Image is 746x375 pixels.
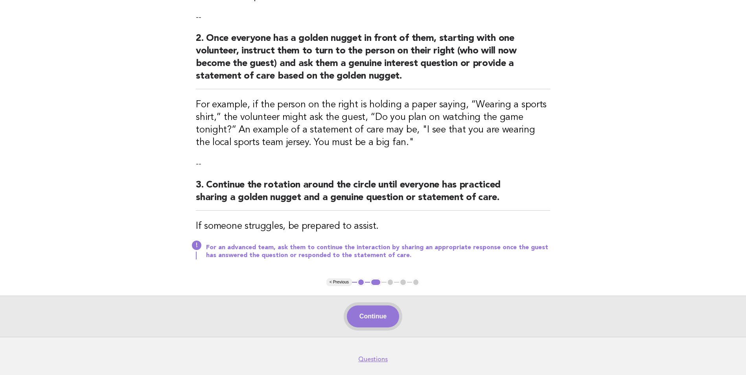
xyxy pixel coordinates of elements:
h2: 2. Once everyone has a golden nugget in front of them, starting with one volunteer, instruct them... [196,32,550,89]
p: -- [196,158,550,169]
button: 1 [357,278,365,286]
p: -- [196,12,550,23]
a: Questions [358,355,388,363]
p: For an advanced team, ask them to continue the interaction by sharing an appropriate response onc... [206,244,550,259]
h2: 3. Continue the rotation around the circle until everyone has practiced sharing a golden nugget a... [196,179,550,211]
h3: For example, if the person on the right is holding a paper saying, “Wearing a sports shirt,” the ... [196,99,550,149]
button: < Previous [326,278,352,286]
button: 2 [370,278,381,286]
h3: If someone struggles, be prepared to assist. [196,220,550,233]
button: Continue [347,305,399,327]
